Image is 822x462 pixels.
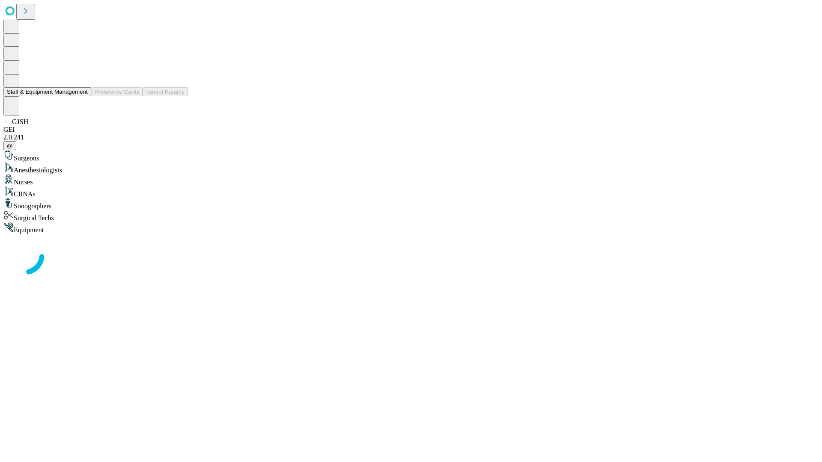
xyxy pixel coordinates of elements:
[3,222,819,234] div: Equipment
[3,162,819,174] div: Anesthesiologists
[3,186,819,198] div: CRNAs
[143,87,188,96] button: Tenant Params
[3,198,819,210] div: Sonographers
[3,133,819,141] div: 2.0.241
[3,150,819,162] div: Surgeons
[3,87,91,96] button: Staff & Equipment Management
[3,174,819,186] div: Nurses
[12,118,28,125] span: GJSH
[3,210,819,222] div: Surgical Techs
[91,87,143,96] button: Preference Cards
[3,141,16,150] button: @
[3,126,819,133] div: GEI
[7,142,13,149] span: @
